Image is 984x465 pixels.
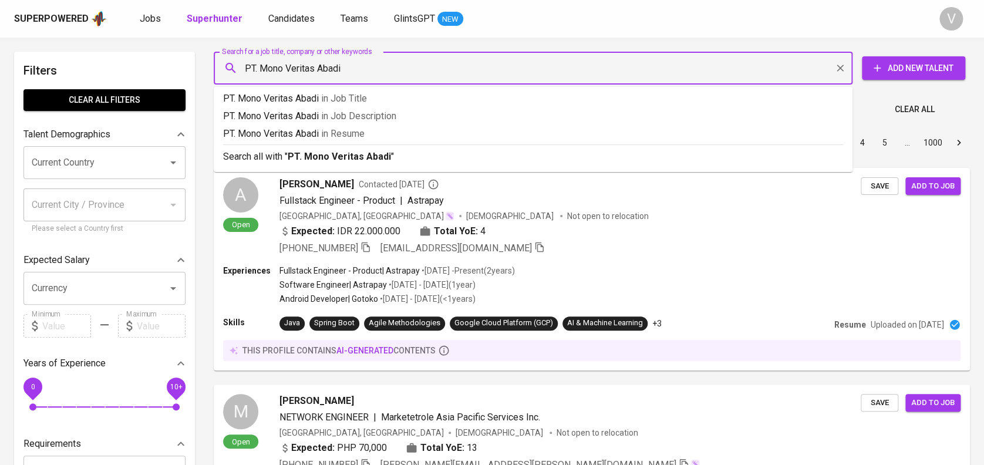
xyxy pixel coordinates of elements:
[140,12,163,26] a: Jobs
[23,253,90,267] p: Expected Salary
[359,178,439,190] span: Contacted [DATE]
[223,177,258,213] div: A
[23,356,106,370] p: Years of Experience
[314,318,355,329] div: Spring Boot
[336,346,393,355] span: AI-generated
[378,293,476,305] p: • [DATE] - [DATE] ( <1 years )
[268,13,315,24] span: Candidates
[42,314,91,338] input: Value
[170,383,182,391] span: 10+
[14,10,107,28] a: Superpoweredapp logo
[445,211,454,221] img: magic_wand.svg
[321,128,365,139] span: in Resume
[23,61,186,80] h6: Filters
[380,242,532,254] span: [EMAIL_ADDRESS][DOMAIN_NAME]
[223,109,843,123] p: PT. Mono Veritas Abadi
[394,12,463,26] a: GlintsGPT NEW
[165,154,181,171] button: Open
[437,14,463,25] span: NEW
[890,99,939,120] button: Clear All
[832,60,848,76] button: Clear
[140,13,161,24] span: Jobs
[137,314,186,338] input: Value
[279,293,378,305] p: Android Developer | Gotoko
[369,318,440,329] div: Agile Methodologies
[187,13,242,24] b: Superhunter
[875,133,894,152] button: Go to page 5
[420,441,464,455] b: Total YoE:
[23,352,186,375] div: Years of Experience
[652,318,662,329] p: +3
[279,279,387,291] p: Software Engineer | Astrapay
[871,61,956,76] span: Add New Talent
[862,56,965,80] button: Add New Talent
[861,394,898,412] button: Save
[32,223,177,235] p: Please select a Country first
[223,150,843,164] p: Search all with " "
[279,427,444,439] div: [GEOGRAPHIC_DATA], [GEOGRAPHIC_DATA]
[407,195,444,206] span: Astrapay
[895,102,935,117] span: Clear All
[911,396,955,410] span: Add to job
[31,383,35,391] span: 0
[467,441,477,455] span: 13
[242,345,436,356] p: this profile contains contents
[898,137,916,149] div: …
[427,178,439,190] svg: By Batam recruiter
[480,224,486,238] span: 4
[223,316,279,328] p: Skills
[867,396,892,410] span: Save
[227,437,255,447] span: Open
[223,92,843,106] p: PT. Mono Veritas Abadi
[23,89,186,111] button: Clear All filters
[33,93,176,107] span: Clear All filters
[321,93,367,104] span: in Job Title
[762,133,970,152] nav: pagination navigation
[165,280,181,296] button: Open
[420,265,515,277] p: • [DATE] - Present ( 2 years )
[867,180,892,193] span: Save
[861,177,898,196] button: Save
[834,319,866,331] p: Resume
[223,127,843,141] p: PT. Mono Veritas Abadi
[23,432,186,456] div: Requirements
[91,10,107,28] img: app logo
[23,123,186,146] div: Talent Demographics
[223,394,258,429] div: M
[373,410,376,424] span: |
[905,394,961,412] button: Add to job
[939,7,963,31] div: V
[466,210,555,222] span: [DEMOGRAPHIC_DATA]
[227,220,255,230] span: Open
[853,133,872,152] button: Go to page 4
[23,437,81,451] p: Requirements
[279,224,400,238] div: IDR 22.000.000
[279,412,369,423] span: NETWORK ENGINEER
[279,210,454,222] div: [GEOGRAPHIC_DATA], [GEOGRAPHIC_DATA]
[14,12,89,26] div: Superpowered
[291,224,335,238] b: Expected:
[23,248,186,272] div: Expected Salary
[341,13,368,24] span: Teams
[454,318,553,329] div: Google Cloud Platform (GCP)
[214,168,970,370] a: AOpen[PERSON_NAME]Contacted [DATE]Fullstack Engineer - Product|Astrapay[GEOGRAPHIC_DATA], [GEOGRA...
[284,318,300,329] div: Java
[341,12,370,26] a: Teams
[268,12,317,26] a: Candidates
[279,195,395,206] span: Fullstack Engineer - Product
[291,441,335,455] b: Expected:
[223,265,279,277] p: Experiences
[187,12,245,26] a: Superhunter
[279,265,420,277] p: Fullstack Engineer - Product | Astrapay
[381,412,540,423] span: Marketetrole Asia Pacific Services Inc.
[279,242,358,254] span: [PHONE_NUMBER]
[279,441,387,455] div: PHP 70,000
[871,319,944,331] p: Uploaded on [DATE]
[288,151,391,162] b: PT. Mono Veritas Abadi
[279,394,354,408] span: [PERSON_NAME]
[387,279,476,291] p: • [DATE] - [DATE] ( 1 year )
[400,194,403,208] span: |
[905,177,961,196] button: Add to job
[567,210,649,222] p: Not open to relocation
[394,13,435,24] span: GlintsGPT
